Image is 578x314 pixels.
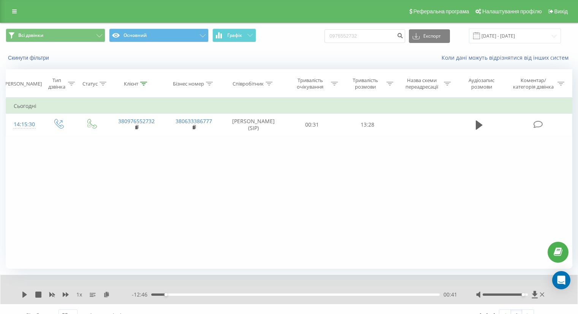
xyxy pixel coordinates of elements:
button: Графік [212,29,256,42]
a: 380976552732 [118,117,155,125]
div: Аудіозапис розмови [459,77,504,90]
a: 380633386777 [176,117,212,125]
td: Сьогодні [6,98,572,114]
span: 1 x [76,291,82,298]
div: Тип дзвінка [48,77,66,90]
input: Пошук за номером [325,29,405,43]
div: Клієнт [124,81,138,87]
div: Співробітник [233,81,264,87]
td: [PERSON_NAME] (SIP) [223,114,285,136]
td: 00:31 [285,114,340,136]
span: Налаштування профілю [482,8,542,14]
div: Open Intercom Messenger [552,271,570,289]
a: Коли дані можуть відрізнятися вiд інших систем [442,54,572,61]
span: 00:41 [443,291,457,298]
div: [PERSON_NAME] [3,81,42,87]
div: Бізнес номер [173,81,204,87]
span: Всі дзвінки [18,32,43,38]
div: Статус [82,81,98,87]
span: - 12:46 [132,291,151,298]
span: Графік [227,33,242,38]
div: 14:15:30 [14,117,34,132]
button: Експорт [409,29,450,43]
button: Основний [109,29,209,42]
span: Реферальна програма [413,8,469,14]
div: Accessibility label [522,293,525,296]
div: Accessibility label [165,293,168,296]
button: Всі дзвінки [6,29,105,42]
div: Коментар/категорія дзвінка [511,77,556,90]
div: Тривалість очікування [291,77,329,90]
div: Тривалість розмови [347,77,385,90]
button: Скинути фільтри [6,54,53,61]
span: Вихід [554,8,568,14]
td: 13:28 [340,114,395,136]
div: Назва схеми переадресації [402,77,442,90]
